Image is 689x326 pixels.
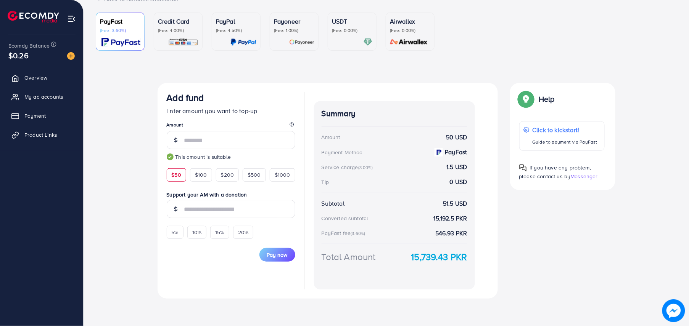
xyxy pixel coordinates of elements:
p: Payoneer [274,17,314,26]
strong: 1.5 USD [447,163,467,171]
span: Overview [24,74,47,81]
a: Payment [6,108,77,123]
div: PayFast fee [322,229,368,237]
img: card [168,38,198,46]
img: card [364,38,372,46]
a: Product Links [6,127,77,142]
strong: 50 USD [446,133,467,142]
p: Credit Card [158,17,198,26]
img: card [289,38,314,46]
h3: Add fund [167,92,204,103]
small: (3.60%) [351,230,365,237]
label: Support your AM with a donation [167,191,295,198]
p: (Fee: 0.00%) [332,27,372,34]
img: Popup guide [519,164,527,172]
p: (Fee: 4.50%) [216,27,256,34]
span: Ecomdy Balance [8,42,50,50]
div: Amount [322,133,340,141]
span: 10% [192,229,201,236]
button: Pay now [259,248,295,262]
p: Click to kickstart! [533,125,597,134]
span: $50 [172,171,181,179]
p: (Fee: 3.60%) [100,27,140,34]
img: logo [8,11,59,22]
span: $1000 [275,171,290,179]
span: $0.26 [8,50,29,61]
p: (Fee: 1.00%) [274,27,314,34]
p: Enter amount you want to top-up [167,106,295,115]
p: PayFast [100,17,140,26]
div: Service charge [322,163,375,171]
p: USDT [332,17,372,26]
div: Subtotal [322,199,344,208]
span: If you have any problem, please contact us by [519,164,591,180]
p: PayPal [216,17,256,26]
div: Converted subtotal [322,214,369,222]
span: Payment [24,112,46,120]
small: This amount is suitable [167,153,295,161]
img: Popup guide [519,92,533,106]
a: Overview [6,70,77,85]
img: guide [167,153,174,160]
strong: 546.93 PKR [435,229,467,238]
strong: PayFast [445,148,467,157]
strong: 0 USD [450,177,467,186]
p: (Fee: 4.00%) [158,27,198,34]
a: My ad accounts [6,89,77,104]
h4: Summary [322,109,467,118]
div: Total Amount [322,250,376,264]
span: 20% [238,229,248,236]
img: menu [67,14,76,23]
strong: 51.5 USD [443,199,467,208]
div: Payment Method [322,149,363,156]
span: 5% [172,229,179,236]
span: 15% [215,229,224,236]
small: (3.00%) [358,165,373,171]
img: image [67,52,75,60]
p: (Fee: 0.00%) [390,27,430,34]
span: Messenger [571,173,598,180]
img: card [388,38,430,46]
span: Product Links [24,131,57,139]
img: card [101,38,140,46]
span: $500 [248,171,261,179]
img: payment [435,148,443,157]
p: Help [539,94,555,104]
legend: Amount [167,121,295,131]
span: $100 [195,171,207,179]
strong: 15,739.43 PKR [411,250,467,264]
span: My ad accounts [24,93,63,101]
img: image [662,299,685,322]
img: card [230,38,256,46]
p: Airwallex [390,17,430,26]
span: Pay now [267,251,288,259]
p: Guide to payment via PayFast [533,137,597,147]
div: Tip [322,178,329,186]
strong: 15,192.5 PKR [434,214,467,223]
span: $200 [221,171,234,179]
